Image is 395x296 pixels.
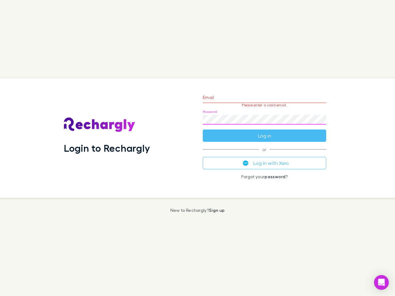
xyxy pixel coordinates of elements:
[203,103,326,107] p: Please enter a valid email.
[203,157,326,169] button: Log in with Xero
[209,208,225,213] a: Sign up
[203,109,217,114] label: Password
[203,174,326,179] p: Forgot your ?
[264,174,285,179] a: password
[203,129,326,142] button: Log in
[64,117,135,132] img: Rechargly's Logo
[64,142,150,154] h1: Login to Rechargly
[374,275,389,290] div: Open Intercom Messenger
[243,160,248,166] img: Xero's logo
[170,208,225,213] p: New to Rechargly?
